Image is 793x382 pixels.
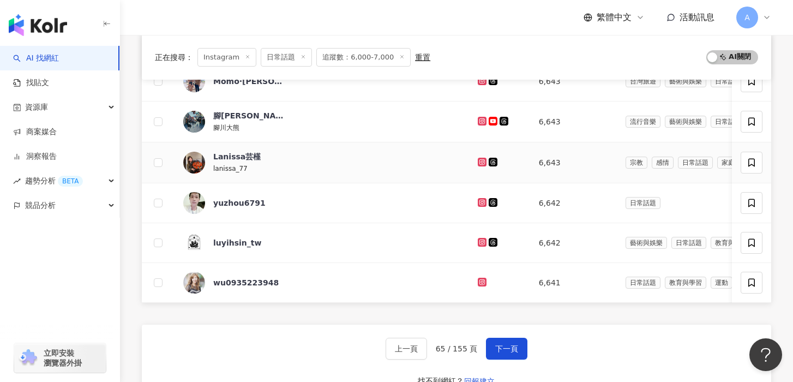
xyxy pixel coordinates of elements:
[711,237,752,249] span: 教育與學習
[530,223,617,263] td: 6,642
[13,127,57,138] a: 商案媒合
[183,111,205,133] img: KOL Avatar
[415,53,430,62] div: 重置
[183,232,205,254] img: KOL Avatar
[744,11,750,23] span: A
[183,192,460,214] a: KOL Avataryuzhou6791
[14,343,106,373] a: chrome extension立即安裝 瀏覽器外掛
[261,48,312,67] span: 日常話題
[13,53,59,64] a: searchAI 找網紅
[9,14,67,36] img: logo
[652,157,674,169] span: 感情
[197,48,256,67] span: Instagram
[213,237,261,248] div: luyihsin_tw
[626,277,660,289] span: 日常話題
[183,70,205,92] img: KOL Avatar
[486,338,527,360] button: 下一頁
[711,277,732,289] span: 運動
[25,169,83,193] span: 趨勢分析
[13,77,49,88] a: 找貼文
[386,338,427,360] button: 上一頁
[597,11,632,23] span: 繁體中文
[155,53,193,62] span: 正在搜尋 ：
[213,76,284,87] div: Momo·[PERSON_NAME]媽咪·二寶媽
[213,151,261,162] div: Lanissa芸槿
[183,152,205,174] img: KOL Avatar
[495,344,518,353] span: 下一頁
[626,197,660,209] span: 日常話題
[530,62,617,102] td: 6,643
[183,232,460,254] a: KOL Avatarluyihsin_tw
[13,177,21,185] span: rise
[183,110,460,133] a: KOL Avatar腳[PERSON_NAME]🐻｜文化傳承者｜配音員｜原住民音樂製作腳川大熊
[183,151,460,174] a: KOL AvatarLanissa芸槿lanissa_77
[395,344,418,353] span: 上一頁
[25,193,56,218] span: 競品分析
[711,116,746,128] span: 日常話題
[183,192,205,214] img: KOL Avatar
[680,12,714,22] span: 活動訊息
[678,157,713,169] span: 日常話題
[665,116,706,128] span: 藝術與娛樂
[530,142,617,183] td: 6,643
[44,348,82,368] span: 立即安裝 瀏覽器外掛
[213,277,279,288] div: wu0935223948
[530,102,617,142] td: 6,643
[213,165,248,172] span: lanissa_77
[665,277,706,289] span: 教育與學習
[749,338,782,371] iframe: Help Scout Beacon - Open
[530,183,617,223] td: 6,642
[436,344,478,353] span: 65 / 155 頁
[213,198,266,208] div: yuzhou6791
[530,263,617,303] td: 6,641
[671,237,706,249] span: 日常話題
[25,95,48,120] span: 資源庫
[17,349,39,367] img: chrome extension
[183,272,205,294] img: KOL Avatar
[183,70,460,92] a: KOL AvatarMomo·[PERSON_NAME]媽咪·二寶媽
[58,176,83,187] div: BETA
[626,116,660,128] span: 流行音樂
[711,75,746,87] span: 日常話題
[213,124,239,132] span: 腳川大熊
[316,48,411,67] span: 追蹤數：6,000-7,000
[717,157,739,169] span: 家庭
[13,151,57,162] a: 洞察報告
[626,157,647,169] span: 宗教
[213,110,284,121] div: 腳[PERSON_NAME]🐻｜文化傳承者｜配音員｜原住民音樂製作
[665,75,706,87] span: 藝術與娛樂
[626,237,667,249] span: 藝術與娛樂
[183,272,460,294] a: KOL Avatarwu0935223948
[626,75,660,87] span: 台灣旅遊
